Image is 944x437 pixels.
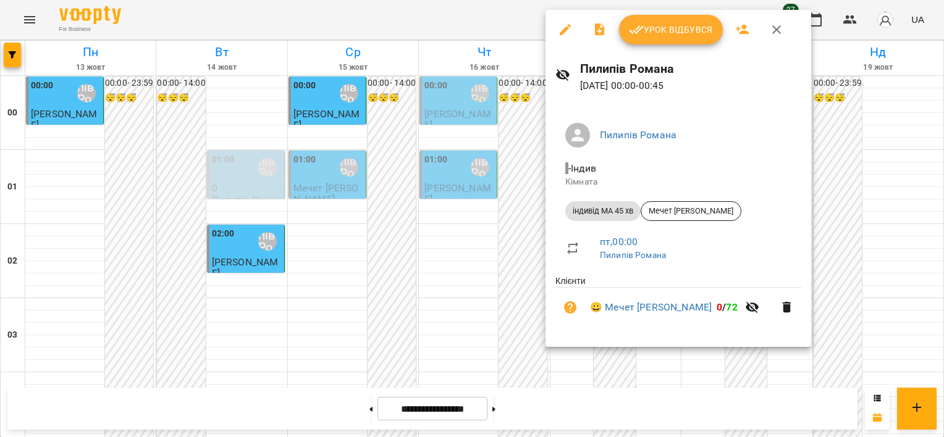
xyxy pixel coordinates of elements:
span: Урок відбувся [629,22,713,37]
h6: Пилипів Романа [580,59,802,78]
span: - Індив [565,162,599,174]
a: пт , 00:00 [600,236,638,248]
button: Візит ще не сплачено. Додати оплату? [555,293,585,322]
b: / [717,301,738,313]
span: індивід МА 45 хв [565,206,641,217]
p: [DATE] 00:00 - 00:45 [580,78,802,93]
p: Кімната [565,176,791,188]
a: Пилипів Романа [600,250,666,260]
span: 0 [717,301,722,313]
span: 72 [726,301,737,313]
button: Урок відбувся [619,15,723,44]
a: 😀 Мечет [PERSON_NAME] [590,300,712,315]
div: Мечет [PERSON_NAME] [641,201,741,221]
span: Мечет [PERSON_NAME] [641,206,741,217]
a: Пилипів Романа [600,129,676,141]
ul: Клієнти [555,275,801,332]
